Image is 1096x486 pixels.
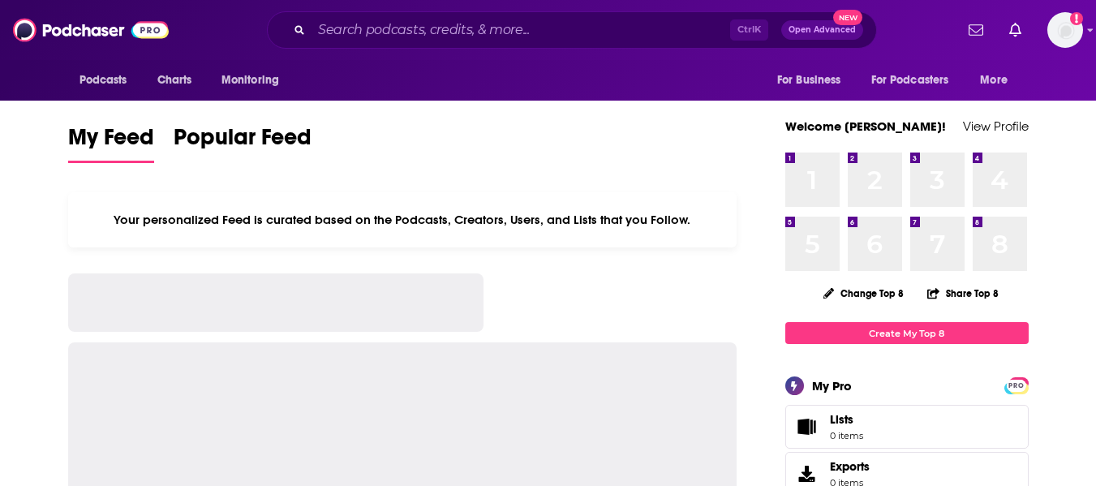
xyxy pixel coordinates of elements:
[962,16,990,44] a: Show notifications dropdown
[814,283,914,303] button: Change Top 8
[210,65,300,96] button: open menu
[830,459,870,474] span: Exports
[861,65,973,96] button: open menu
[80,69,127,92] span: Podcasts
[926,277,999,309] button: Share Top 8
[791,462,823,485] span: Exports
[791,415,823,438] span: Lists
[312,17,730,43] input: Search podcasts, credits, & more...
[1047,12,1083,48] span: Logged in as angelabellBL2024
[157,69,192,92] span: Charts
[789,26,856,34] span: Open Advanced
[785,118,946,134] a: Welcome [PERSON_NAME]!
[777,69,841,92] span: For Business
[267,11,877,49] div: Search podcasts, credits, & more...
[830,430,863,441] span: 0 items
[68,123,154,163] a: My Feed
[980,69,1008,92] span: More
[174,123,312,163] a: Popular Feed
[1007,379,1026,391] a: PRO
[963,118,1029,134] a: View Profile
[871,69,949,92] span: For Podcasters
[147,65,202,96] a: Charts
[1047,12,1083,48] img: User Profile
[833,10,862,25] span: New
[830,412,853,427] span: Lists
[785,322,1029,344] a: Create My Top 8
[221,69,279,92] span: Monitoring
[68,65,148,96] button: open menu
[1070,12,1083,25] svg: Add a profile image
[13,15,169,45] img: Podchaser - Follow, Share and Rate Podcasts
[830,412,863,427] span: Lists
[1047,12,1083,48] button: Show profile menu
[812,378,852,394] div: My Pro
[781,20,863,40] button: Open AdvancedNew
[969,65,1028,96] button: open menu
[174,123,312,161] span: Popular Feed
[68,192,737,247] div: Your personalized Feed is curated based on the Podcasts, Creators, Users, and Lists that you Follow.
[766,65,862,96] button: open menu
[1007,380,1026,392] span: PRO
[730,19,768,41] span: Ctrl K
[1003,16,1028,44] a: Show notifications dropdown
[785,405,1029,449] a: Lists
[68,123,154,161] span: My Feed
